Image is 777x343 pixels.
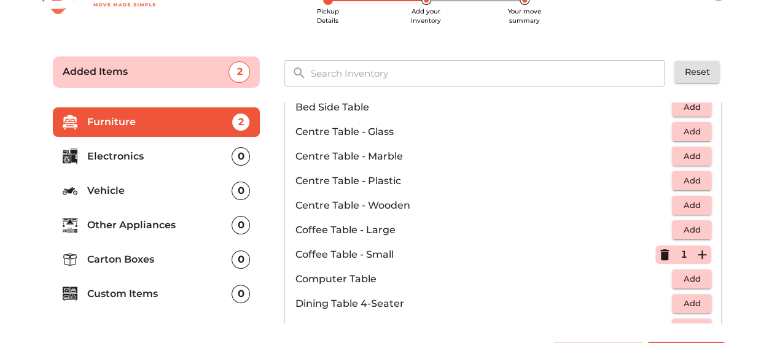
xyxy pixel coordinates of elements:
p: Centre Table - Glass [295,125,672,139]
p: Centre Table - Plastic [295,174,672,188]
div: 0 [232,182,250,200]
div: 2 [232,113,250,131]
button: Reset [674,61,719,83]
button: Add [672,171,711,190]
button: Add [672,98,711,117]
p: Added Items [63,64,229,79]
span: Add [678,321,705,335]
span: Add [678,296,705,310]
p: Coffee Table - Large [295,223,672,237]
span: Reset [684,64,709,80]
button: Delete Item [655,245,674,264]
p: Bed Side Table [295,100,672,115]
p: Coffee Table - Small [295,247,655,262]
button: Add [672,196,711,215]
button: Add [672,122,711,141]
span: Add your inventory [411,7,441,25]
div: 0 [232,147,250,166]
button: Add [672,220,711,239]
span: Add [678,174,705,188]
button: Add Item [693,245,711,264]
p: Dining Table 4-Seater [295,296,672,311]
p: Other Appliances [87,218,232,233]
span: Pickup Details [317,7,339,25]
span: Your move summary [508,7,541,25]
p: Furniture [87,115,232,129]
input: Search Inventory [303,60,673,87]
p: Computer Table [295,272,672,287]
span: Add [678,100,705,114]
div: 0 [232,285,250,303]
div: 0 [232,216,250,234]
p: Vehicle [87,183,232,198]
span: Add [678,125,705,139]
span: Add [678,272,705,286]
div: 2 [228,61,250,83]
p: Centre Table - Wooden [295,198,672,213]
p: 1 [680,247,687,262]
button: Add [672,269,711,288]
button: Add [672,147,711,166]
p: Carton Boxes [87,252,232,267]
button: Add [672,318,711,337]
span: Add [678,149,705,163]
p: Dining Table 6-Seater [295,321,672,336]
span: Add [678,223,705,237]
div: 0 [232,250,250,269]
span: Add [678,198,705,212]
button: Add [672,294,711,313]
p: Electronics [87,149,232,164]
p: Custom Items [87,287,232,301]
p: Centre Table - Marble [295,149,672,164]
